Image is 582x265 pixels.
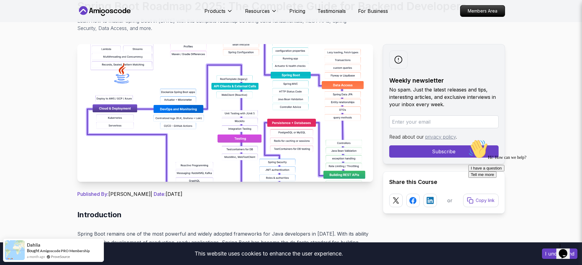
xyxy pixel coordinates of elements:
[27,242,40,248] span: Dahlia
[27,248,39,253] span: Bought
[466,137,576,237] iframe: chat widget
[2,2,112,41] div: 👋Hi! How can we help?I have a questionTell me more
[27,254,45,259] span: a month ago
[389,133,499,140] p: Read about our .
[245,7,277,20] button: Resources
[317,7,346,15] a: Testimonials
[447,197,452,204] p: or
[204,7,233,20] button: Products
[2,2,22,22] img: :wave:
[425,134,456,140] a: privacy policy
[51,254,70,259] a: ProveSource
[204,7,225,15] p: Products
[556,241,576,259] iframe: chat widget
[77,210,373,220] h2: Introduction
[389,115,499,128] input: Enter your email
[463,194,499,207] button: Copy link
[245,7,270,15] p: Resources
[389,76,499,85] h2: Weekly newsletter
[77,191,108,197] span: Published By:
[5,240,25,260] img: provesource social proof notification image
[460,6,505,17] p: Members Area
[154,191,166,197] span: Date:
[542,248,577,259] button: Accept cookies
[389,178,499,186] h2: Share this Course
[389,86,499,108] p: No spam. Just the latest releases and tips, interesting articles, and exclusive interviews in you...
[2,18,60,23] span: Hi! How can we help?
[77,230,373,264] p: Spring Boot remains one of the most powerful and widely adopted frameworks for Java developers in...
[77,17,351,32] p: Learn how to master Spring Boot in [DATE] with this complete roadmap covering Java fundamentals, ...
[289,7,305,15] a: Pricing
[358,7,388,15] a: For Business
[2,28,38,35] button: I have a question
[40,248,90,253] a: Amigoscode PRO Membership
[460,5,505,17] a: Members Area
[77,44,373,182] img: Spring Boot Roadmap 2025: The Complete Guide for Backend Developers thumbnail
[77,190,373,198] p: [PERSON_NAME] | [DATE]
[2,35,31,41] button: Tell me more
[5,247,533,260] div: This website uses cookies to enhance the user experience.
[389,145,499,158] button: Subscribe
